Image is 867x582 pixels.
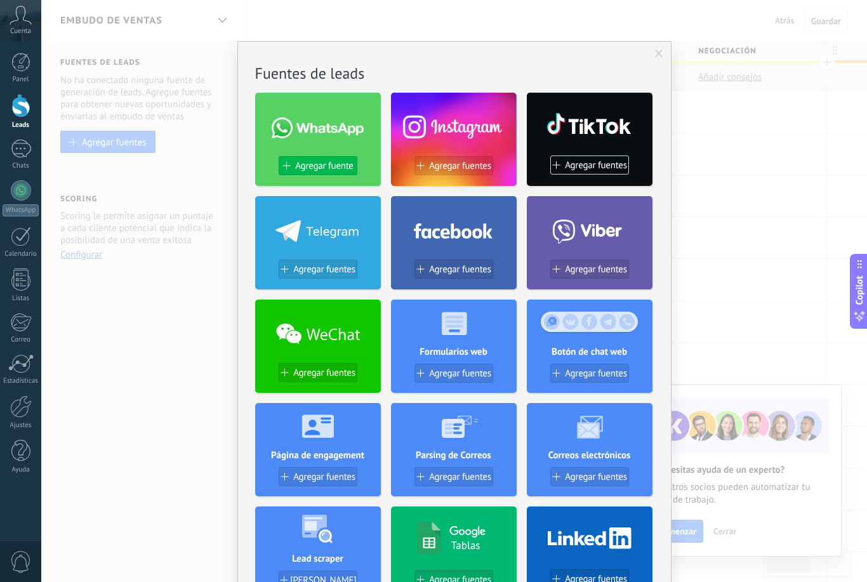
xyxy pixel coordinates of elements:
[293,472,355,482] span: Agregar fuentes
[527,346,652,358] h4: Botón de chat web
[279,156,357,175] button: Agregar fuente
[293,367,355,378] span: Agregar fuentes
[3,162,39,170] div: Chats
[527,449,652,461] h4: Correos electrónicos
[10,27,31,36] span: Cuenta
[429,161,491,171] span: Agregar fuentes
[550,260,629,279] button: Agregar fuentes
[414,364,493,383] button: Agregar fuentes
[550,364,629,383] button: Agregar fuentes
[550,155,629,175] button: Agregar fuentes
[414,467,493,486] button: Agregar fuentes
[279,467,357,486] button: Agregar fuentes
[565,264,627,275] span: Agregar fuentes
[565,472,627,482] span: Agregar fuentes
[3,121,39,129] div: Leads
[451,538,480,552] h4: Tablas
[293,264,355,275] span: Agregar fuentes
[414,260,493,279] button: Agregar fuentes
[3,294,39,303] div: Listas
[3,76,39,84] div: Panel
[565,368,627,379] span: Agregar fuentes
[429,264,491,275] span: Agregar fuentes
[853,275,866,305] span: Copilot
[3,466,39,474] div: Ayuda
[3,377,39,385] div: Estadísticas
[279,363,357,382] button: Agregar fuentes
[565,160,627,171] span: Agregar fuentes
[429,368,491,379] span: Agregar fuentes
[429,472,491,482] span: Agregar fuentes
[414,156,493,175] button: Agregar fuentes
[3,250,39,258] div: Calendario
[255,63,654,83] h2: Fuentes de leads
[255,449,381,461] h4: Página de engagement
[255,553,381,565] h4: Lead scraper
[295,161,353,171] span: Agregar fuente
[3,204,39,216] div: WhatsApp
[3,336,39,344] div: Correo
[391,346,517,358] h4: Formularios web
[279,260,357,279] button: Agregar fuentes
[550,467,629,486] button: Agregar fuentes
[391,449,517,461] h4: Parsing de Correos
[3,421,39,430] div: Ajustes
